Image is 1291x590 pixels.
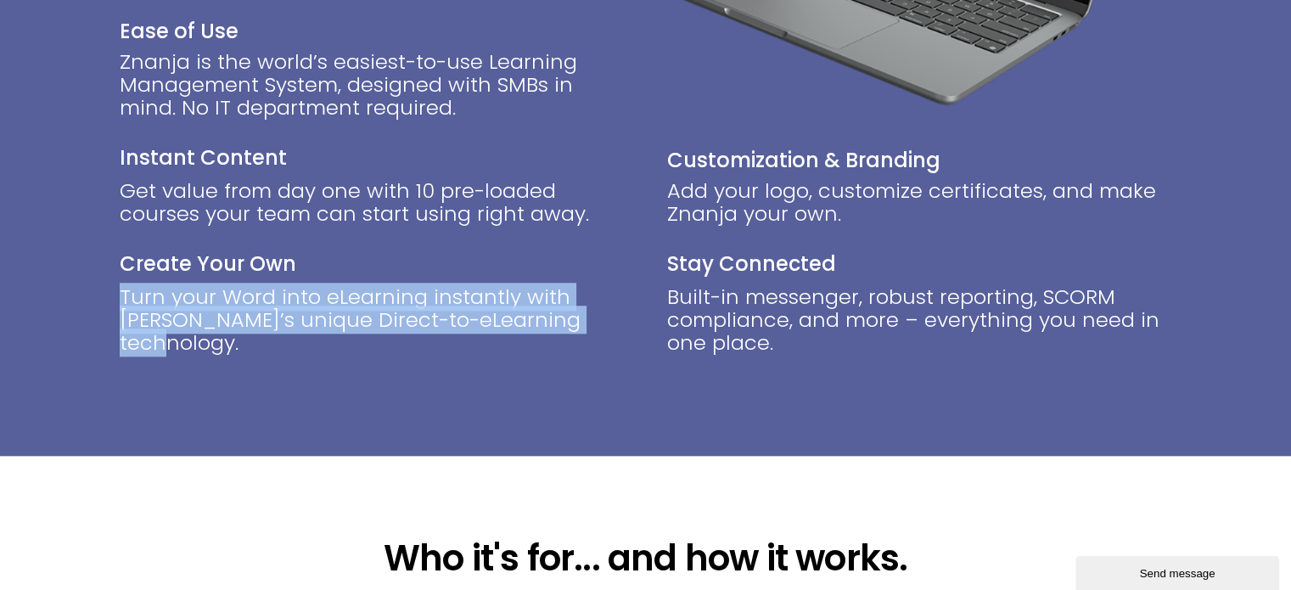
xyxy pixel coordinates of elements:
div: Built-in messenger, robust reporting, SCORM compliance, and more – everything you need in one place. [667,285,1172,354]
p: Ease of Use [120,21,625,42]
div: Add your logo, customize certificates, and make Znanja your own. [667,179,1172,250]
h2: Create Your Own [120,250,625,277]
p: Customization & Branding [667,150,1172,171]
h2: Who it's for... and how it works. [120,541,1172,576]
div: Znanja is the world’s easiest-to-use Learning Management System, designed with SMBs in mind. No I... [120,50,625,144]
div: Get value from day one with 10 pre-loaded courses your team can start using right away. [120,179,625,250]
p: Turn your Word into eLearning instantly with [PERSON_NAME]’s unique Direct-to-eLearning technology. [120,285,625,354]
h2: Instant Content [120,144,625,171]
iframe: chat widget [1075,553,1283,590]
h2: Stay Connected [667,250,1172,277]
